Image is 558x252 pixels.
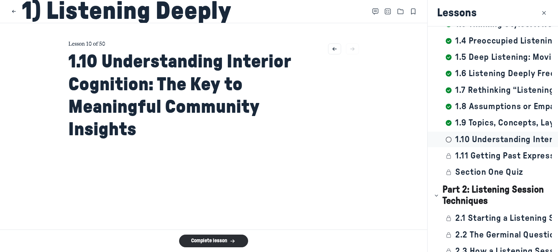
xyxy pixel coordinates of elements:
h3: Lessons [437,6,477,20]
a: 1.6 Listening Deeply Frees You [428,66,558,82]
h5: 1.10 Understanding Interior Cognition: The Key to Meaningful Community Insights [455,134,552,145]
a: 1.5 Deep Listening: Moving Beyond Preoccupied Engagement [428,49,558,65]
button: Go to previous lesson [328,44,341,54]
button: Complete lesson [179,235,248,247]
a: 1.9 Topics, Concepts, Layers [428,115,558,131]
h5: 2.2 The Germinal Question: Starting Your Listening Journey [455,230,552,240]
h5: 2.1 Starting a Listening Session [455,213,552,224]
a: 1.7 Rethinking “Listening” in Museum Practice [428,82,558,98]
h5: 1.5 Deep Listening: Moving Beyond Preoccupied Engagement [455,52,552,63]
a: 1.8 Assumptions or Empathy: Moving Beyond Surface Understanding [428,99,558,114]
h5: 1.7 Rethinking “Listening” in Museum Practice [455,85,552,96]
button: Bookmarks [408,7,418,16]
button: Part 2: Listening Session Techniques [428,180,558,211]
a: 1.10 Understanding Interior Cognition: The Key to Meaningful Community Insights [428,132,558,147]
button: Close [539,8,549,18]
h4: Part 2: Listening Session Techniques [442,184,552,207]
a: 1.11 Getting Past Expression (Why Preferences and Opinions Aren't Enough) [428,148,558,164]
h2: 1.10 Understanding Interior Cognition: The Key to Meaningful Community Insights [68,50,328,141]
h5: 1.9 Topics, Concepts, Layers [455,117,552,128]
a: Section One Quiz [428,165,558,180]
a: 2.1 Starting a Listening Session [428,211,558,226]
span: Lesson 10 of 50 [68,41,105,47]
h5: 1.11 Getting Past Expression (Why Preferences and Opinions Aren't Enough) [455,150,552,161]
h5: 1.6 Listening Deeply Frees You [455,68,552,79]
button: Close [9,7,19,16]
a: 2.2 The Germinal Question: Starting Your Listening Journey [428,227,558,243]
button: Open Table of contents [383,7,393,16]
h5: 1.4 Preoccupied Listening: Understanding Our Default Mode [455,36,552,46]
h5: 1.8 Assumptions or Empathy: Moving Beyond Surface Understanding [455,101,552,112]
button: Close Files [396,7,405,16]
a: 1.4 Preoccupied Listening: Understanding Our Default Mode [428,33,558,49]
button: Close Comments [371,7,380,16]
h5: Section One Quiz [455,167,523,178]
